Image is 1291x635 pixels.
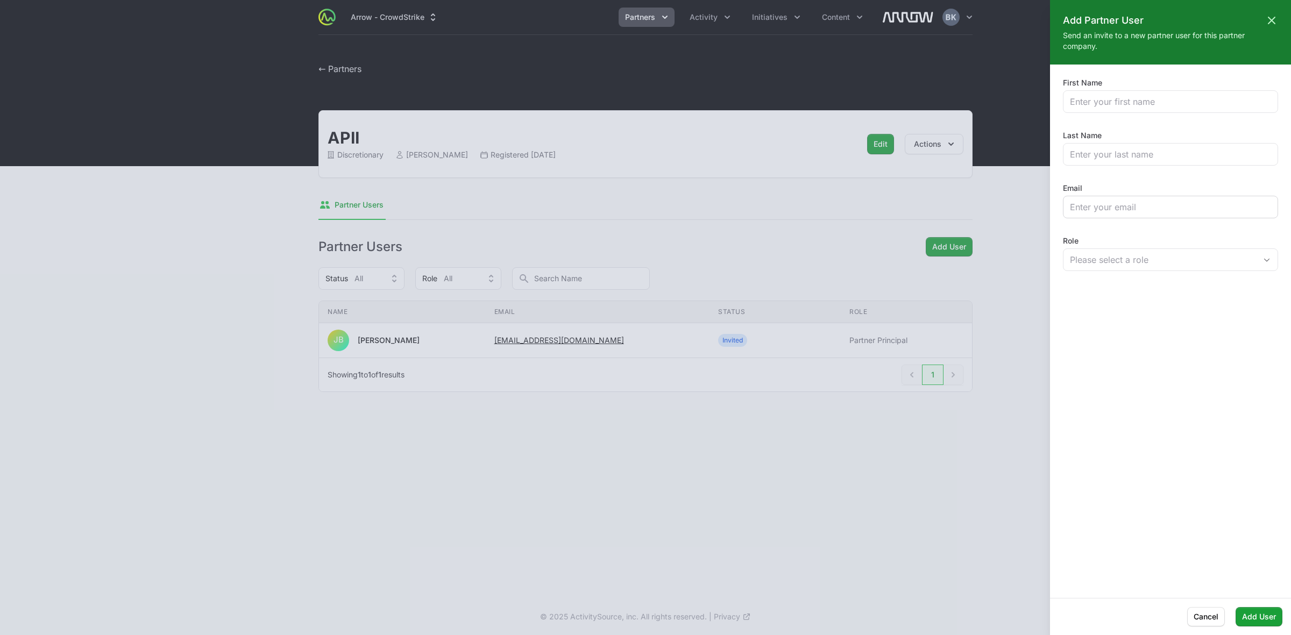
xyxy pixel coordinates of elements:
div: Please select a role [1070,253,1256,266]
button: Please select a role [1063,249,1278,270]
input: Enter your last name [1070,148,1271,161]
label: Email [1063,183,1082,194]
p: Send an invite to a new partner user for this partner company. [1063,30,1278,52]
input: Enter your email [1070,201,1271,213]
h2: Add Partner User [1063,13,1144,28]
span: Cancel [1194,610,1218,623]
input: Enter your first name [1070,95,1271,108]
label: Last Name [1063,130,1102,141]
button: Cancel [1187,607,1225,626]
label: First Name [1063,77,1102,88]
span: Add User [1242,610,1276,623]
label: Role [1063,236,1278,246]
button: Add User [1236,607,1282,626]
